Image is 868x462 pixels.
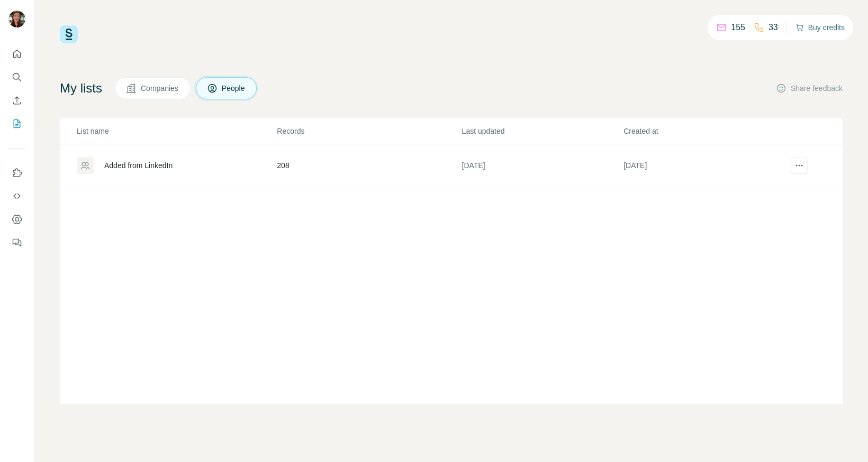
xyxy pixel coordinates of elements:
[731,21,745,34] p: 155
[8,44,25,63] button: Quick start
[141,83,179,94] span: Companies
[795,20,845,35] button: Buy credits
[462,144,623,187] td: [DATE]
[8,210,25,229] button: Dashboard
[222,83,246,94] span: People
[623,144,785,187] td: [DATE]
[8,68,25,87] button: Search
[623,126,784,136] p: Created at
[462,126,623,136] p: Last updated
[277,126,460,136] p: Records
[8,11,25,27] img: Avatar
[104,160,173,171] div: Added from LinkedIn
[8,163,25,182] button: Use Surfe on LinkedIn
[60,25,78,43] img: Surfe Logo
[8,233,25,252] button: Feedback
[8,187,25,206] button: Use Surfe API
[8,91,25,110] button: Enrich CSV
[768,21,778,34] p: 33
[77,126,276,136] p: List name
[776,83,843,94] button: Share feedback
[276,144,461,187] td: 208
[60,80,102,97] h4: My lists
[791,157,808,174] button: actions
[8,114,25,133] button: My lists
